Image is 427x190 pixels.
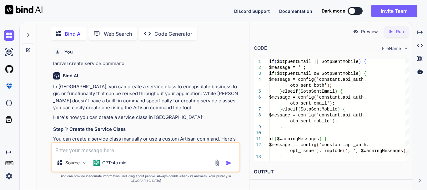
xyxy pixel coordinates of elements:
[364,71,366,76] span: {
[301,107,338,112] span: $otpSentMobile
[274,136,277,141] span: (
[154,30,192,38] p: Code Generator
[340,89,343,94] span: {
[277,136,319,141] span: $warningMessages
[282,107,298,112] span: elseif
[269,136,274,141] span: if
[254,160,261,166] div: 14
[279,8,312,14] button: Documentation
[269,95,314,100] span: $message = config
[102,160,129,166] p: GPT-4o min..
[5,5,43,14] img: Bind AI
[329,101,332,106] span: )
[269,113,314,118] span: $message = config
[280,125,282,130] span: }
[226,160,232,166] img: icon
[337,107,340,112] span: )
[254,77,261,83] div: 4
[314,95,316,100] span: (
[327,83,329,88] span: )
[371,5,417,17] button: Invite Team
[269,77,314,82] span: $message = config
[290,119,332,124] span: otp_sent_mobile'
[277,59,358,64] span: $otpSentEmail || $otpSentMobile
[269,59,274,64] span: if
[301,89,335,94] span: $otpSentEmail
[53,126,239,133] h3: Step 1: Create the Service Class
[250,165,413,179] h2: OUTPUT
[254,136,261,142] div: 11
[274,71,277,76] span: (
[316,95,366,100] span: 'constant.api_auth.
[316,77,366,82] span: 'constant.api_auth.
[4,30,14,41] img: chat
[332,101,335,106] span: ;
[314,77,316,82] span: (
[63,73,78,79] h6: Bind AI
[254,59,261,65] div: 1
[324,136,327,141] span: {
[4,98,14,108] img: darkCloudIdeIcon
[343,148,345,153] span: (
[53,136,239,150] p: You can create a service class manually or use a custom Artisan command. Here’s how to do it manu...
[319,142,369,147] span: 'constant.api_auth.
[269,65,306,70] span: $message = '';
[280,154,282,159] span: }
[290,83,327,88] span: otp_sent_both'
[269,71,274,76] span: if
[359,71,361,76] span: )
[254,45,267,52] div: CODE
[382,45,401,52] span: FileName
[53,114,239,121] p: Here's how you can create a service class in [GEOGRAPHIC_DATA]:
[213,159,221,167] img: attachment
[64,49,73,55] h6: You
[254,89,261,95] div: 5
[53,60,239,67] p: laravel create service command
[93,160,100,166] img: GPT-4o mini
[364,59,366,64] span: {
[51,174,240,183] p: Bind can provide inaccurate information, including about people. Always double-check its answers....
[104,30,132,38] p: Web Search
[359,59,361,64] span: )
[277,71,358,76] span: $otpSentEmail && $otpSentMobile
[332,119,335,124] span: )
[269,142,316,147] span: $message .= config
[65,160,80,166] p: Source
[353,29,359,34] img: preview
[282,89,298,94] span: elseif
[254,112,261,118] div: 8
[65,30,82,38] p: Bind AI
[290,148,316,153] span: opt_issue'
[254,142,261,148] div: 12
[290,101,329,106] span: otp_sent_email'
[274,59,277,64] span: (
[396,28,404,35] p: Run
[316,113,366,118] span: 'constant.api_auth.
[280,89,282,94] span: }
[234,8,270,14] button: Discord Support
[335,89,337,94] span: )
[403,148,406,153] span: )
[4,64,14,74] img: githubLight
[319,148,343,153] span: . implode
[4,81,14,91] img: premium
[280,107,282,112] span: }
[298,89,300,94] span: (
[254,65,261,71] div: 2
[319,136,322,141] span: )
[335,119,337,124] span: ;
[298,107,300,112] span: (
[329,83,332,88] span: ;
[254,124,261,130] div: 9
[254,154,261,160] div: 13
[316,148,319,153] span: )
[254,130,261,136] div: 10
[53,83,239,111] p: In [GEOGRAPHIC_DATA], you can create a service class to encapsulate business logic or functionali...
[4,171,14,182] img: settings
[343,107,345,112] span: {
[254,106,261,112] div: 7
[254,95,261,100] div: 6
[4,47,14,58] img: ai-studio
